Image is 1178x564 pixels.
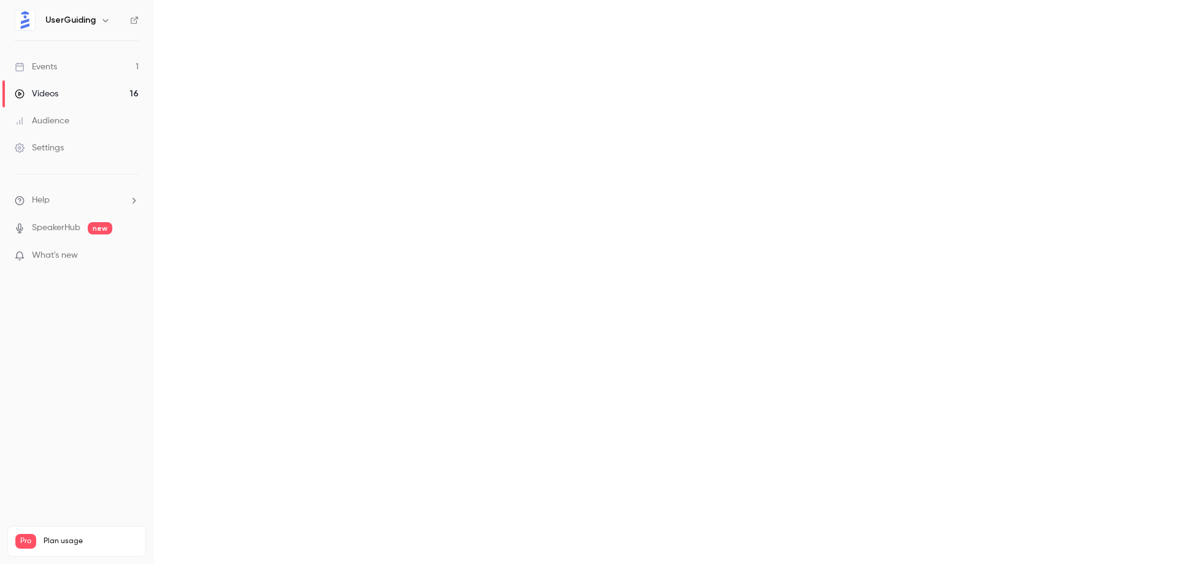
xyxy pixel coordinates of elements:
[15,534,36,549] span: Pro
[15,88,58,100] div: Videos
[15,61,57,73] div: Events
[45,14,96,26] h6: UserGuiding
[32,194,50,207] span: Help
[32,222,80,234] a: SpeakerHub
[32,249,78,262] span: What's new
[15,10,35,30] img: UserGuiding
[15,115,69,127] div: Audience
[44,536,138,546] span: Plan usage
[88,222,112,234] span: new
[124,250,139,261] iframe: Noticeable Trigger
[15,142,64,154] div: Settings
[15,194,139,207] li: help-dropdown-opener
